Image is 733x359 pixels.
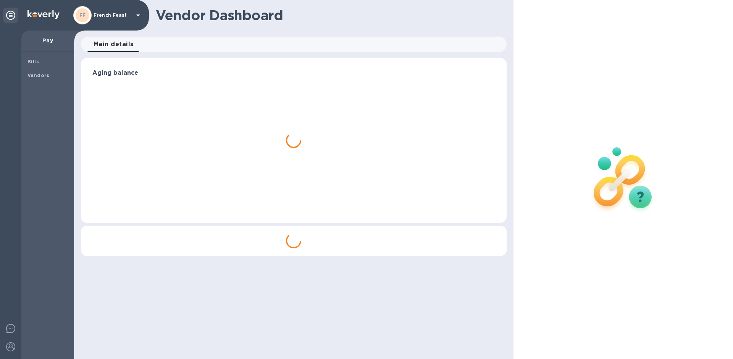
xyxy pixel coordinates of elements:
b: Vendors [27,72,50,78]
span: Main details [94,39,134,50]
img: Logo [27,10,60,19]
p: Pay [27,37,68,44]
h3: Aging balance [92,69,495,77]
h1: Vendor Dashboard [156,7,501,23]
b: Bills [27,59,39,64]
div: Unpin categories [3,8,18,23]
p: French Feast [94,13,132,18]
b: FF [79,12,86,18]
